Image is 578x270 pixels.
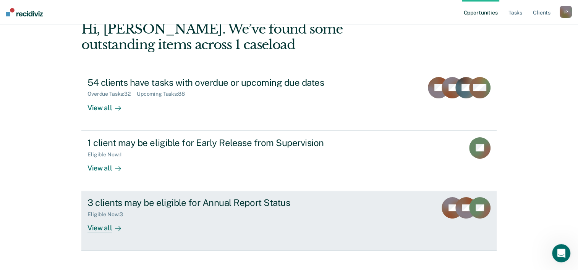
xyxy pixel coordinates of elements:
div: Hi, [PERSON_NAME]. We’ve found some outstanding items across 1 caseload [81,21,413,53]
div: Upcoming Tasks : 88 [137,91,191,97]
a: 54 clients have tasks with overdue or upcoming due datesOverdue Tasks:32Upcoming Tasks:88View all [81,71,497,131]
div: Eligible Now : 3 [87,211,129,218]
div: Eligible Now : 1 [87,151,128,158]
div: View all [87,97,130,112]
button: JP [560,6,572,18]
a: 3 clients may be eligible for Annual Report StatusEligible Now:3View all [81,191,497,251]
div: View all [87,218,130,233]
div: 54 clients have tasks with overdue or upcoming due dates [87,77,356,88]
div: View all [87,157,130,172]
div: 3 clients may be eligible for Annual Report Status [87,197,356,208]
div: Overdue Tasks : 32 [87,91,137,97]
a: 1 client may be eligible for Early Release from SupervisionEligible Now:1View all [81,131,497,191]
img: Recidiviz [6,8,43,16]
div: 1 client may be eligible for Early Release from Supervision [87,137,356,148]
div: J P [560,6,572,18]
iframe: Intercom live chat [552,244,570,262]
